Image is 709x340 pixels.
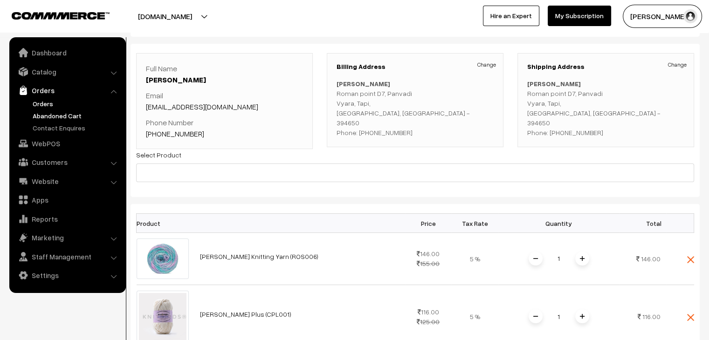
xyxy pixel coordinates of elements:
th: Quantity [498,214,620,233]
a: Reports [12,211,123,227]
a: [PERSON_NAME] Plus (CPL001) [200,310,291,318]
b: [PERSON_NAME] [527,80,581,88]
p: Phone Number [146,117,303,139]
p: Roman point D7, Panvadi Vyara, Tapi, [GEOGRAPHIC_DATA], [GEOGRAPHIC_DATA] - 394650 Phone: [PHONE_... [527,79,684,137]
a: Hire an Expert [483,6,539,26]
a: WebPOS [12,135,123,152]
a: Customers [12,154,123,170]
img: plusI [580,314,585,319]
a: Staff Management [12,248,123,265]
button: [DOMAIN_NAME] [105,5,225,28]
strike: 125.00 [417,318,440,326]
a: [PHONE_NUMBER] [146,129,204,138]
img: minus [533,256,538,261]
img: plusI [580,256,585,261]
div: Domain: [DOMAIN_NAME] [24,24,103,32]
img: logo_orange.svg [15,15,22,22]
span: 5 % [470,255,480,263]
a: [PERSON_NAME] [146,75,206,84]
strike: 155.00 [417,259,440,267]
td: 146.00 [405,233,452,285]
p: Roman point D7, Panvadi Vyara, Tapi, [GEOGRAPHIC_DATA], [GEOGRAPHIC_DATA] - 394650 Phone: [PHONE_... [337,79,494,137]
div: Keywords by Traffic [103,55,157,61]
h3: Shipping Address [527,63,684,71]
a: Dashboard [12,44,123,61]
th: Tax Rate [452,214,498,233]
a: Change [668,61,687,69]
a: Orders [30,99,123,109]
a: Contact Enquires [30,123,123,133]
th: Product [137,214,194,233]
h3: Billing Address [337,63,494,71]
img: minus [533,314,538,319]
th: Total [620,214,666,233]
a: Abandoned Cart [30,111,123,121]
img: user [683,9,697,23]
img: close [687,256,694,263]
a: [PERSON_NAME] Knitting Yarn (ROS006) [200,252,318,260]
a: Marketing [12,229,123,246]
a: Orders [12,82,123,99]
img: ros006b.jpg [137,238,189,279]
span: 146.00 [641,255,661,263]
img: tab_keywords_by_traffic_grey.svg [93,54,100,61]
a: Apps [12,191,123,208]
button: [PERSON_NAME]… [623,5,702,28]
a: Change [477,61,496,69]
th: Price [405,214,452,233]
img: tab_domain_overview_orange.svg [25,54,33,61]
div: v 4.0.25 [26,15,46,22]
label: Select Product [136,150,181,160]
a: Catalog [12,63,123,80]
div: Domain Overview [35,55,83,61]
span: 116.00 [642,313,661,320]
a: [EMAIL_ADDRESS][DOMAIN_NAME] [146,102,258,111]
p: Email [146,90,303,112]
span: 5 % [470,313,480,320]
img: close [687,314,694,321]
a: Settings [12,267,123,284]
img: COMMMERCE [12,12,110,19]
p: Full Name [146,63,303,85]
img: website_grey.svg [15,24,22,32]
b: [PERSON_NAME] [337,80,390,88]
a: My Subscription [548,6,611,26]
a: Website [12,173,123,190]
a: COMMMERCE [12,9,93,20]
